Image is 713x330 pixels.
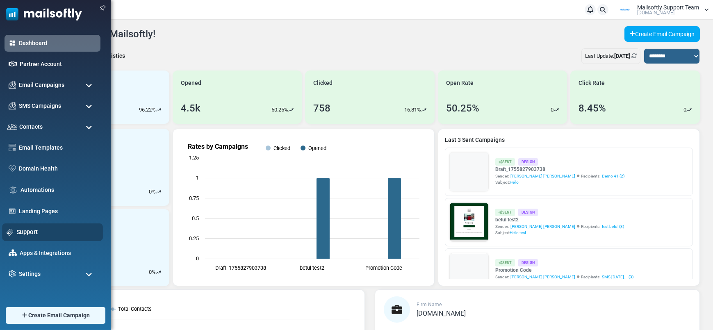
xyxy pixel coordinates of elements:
svg: Rates by Campaigns [180,136,428,279]
p: 0 [149,188,152,196]
a: Email Templates [19,143,96,152]
span: Open Rate [446,79,474,87]
img: User Logo [615,4,635,16]
p: 16.81% [404,106,421,114]
a: Shop Now and Save Big! [100,163,184,178]
text: 0 [196,255,199,262]
span: Clicked [313,79,333,87]
a: Dashboard [19,39,96,48]
p: 0 [551,106,554,114]
div: 8.45% [579,101,606,116]
p: Lorem ipsum dolor sit amet, consectetur adipiscing elit, sed do eiusmod tempor incididunt [43,215,240,223]
text: Total Contacts [118,306,152,312]
div: % [149,268,161,276]
a: User Logo Mailsoftly Support Team [DOMAIN_NAME] [615,4,709,16]
img: email-templates-icon.svg [9,144,16,151]
a: Promotion Code [495,266,633,274]
a: test betul (3) [602,223,624,230]
a: Landing Pages [19,207,96,216]
h1: Test {(email)} [37,142,246,155]
a: Last 3 Sent Campaigns [445,136,693,144]
div: Sent [495,158,515,165]
text: 1 [196,175,199,181]
text: Clicked [273,145,290,151]
text: 1.25 [189,155,199,161]
div: Last Update: [581,48,640,64]
img: dashboard-icon-active.svg [9,39,16,47]
div: 4.5k [181,101,200,116]
text: Promotion Code [365,265,402,271]
text: 0.75 [189,195,199,201]
p: 0 [149,268,152,276]
div: 50.25% [446,101,479,116]
div: 758 [313,101,330,116]
div: Subject: [495,179,624,185]
a: Demo 41 (2) [602,173,624,179]
span: SMS Campaigns [19,102,61,110]
text: Rates by Campaigns [188,143,248,150]
img: workflow.svg [9,185,18,195]
span: Create Email Campaign [28,311,90,320]
span: Click Rate [579,79,605,87]
span: [PERSON_NAME] [PERSON_NAME] [510,274,575,280]
a: Support [16,228,98,237]
text: Opened [308,145,326,151]
a: Partner Account [20,60,96,68]
img: support-icon.svg [7,229,14,236]
p: 96.22% [139,106,156,114]
span: [DOMAIN_NAME] [637,10,674,15]
span: [PERSON_NAME] [PERSON_NAME] [510,223,575,230]
a: [DOMAIN_NAME] [417,310,466,317]
span: Contacts [19,123,43,131]
span: [PERSON_NAME] [PERSON_NAME] [510,173,575,179]
a: Draft_1755827903738 [495,166,624,173]
span: Hello [510,180,519,184]
a: betul test2 [495,216,624,223]
img: domain-health-icon.svg [9,165,16,172]
div: Sender: Recipients: [495,274,633,280]
div: Design [518,209,538,216]
div: Design [518,259,538,266]
a: Refresh Stats [631,53,637,59]
text: 0.5 [192,215,199,221]
text: Draft_1755827903738 [215,265,266,271]
img: campaigns-icon.png [9,81,16,89]
span: Settings [19,270,41,278]
img: contacts-icon.svg [7,124,17,130]
b: [DATE] [614,53,630,59]
span: Email Campaigns [19,81,64,89]
strong: Shop Now and Save Big! [108,167,175,173]
div: % [149,188,161,196]
a: SMS [DATE]... (3) [602,274,633,280]
a: Automations [21,186,96,194]
img: landing_pages.svg [9,207,16,215]
a: Apps & Integrations [20,249,96,257]
strong: Follow Us [126,194,157,201]
div: Design [518,158,538,165]
div: Sent [495,209,515,216]
div: Subject: [495,230,624,236]
text: betul test2 [300,265,324,271]
text: 0.25 [189,235,199,241]
span: Mailsoftly Support Team [637,5,699,10]
div: Sender: Recipients: [495,173,624,179]
div: Sent [495,259,515,266]
img: campaigns-icon.png [9,102,16,109]
div: Sender: Recipients: [495,223,624,230]
a: Domain Health [19,164,96,173]
span: Hello test [510,230,526,235]
p: 0 [683,106,686,114]
a: Create Email Campaign [624,26,700,42]
span: Firm Name [417,302,442,307]
p: 50.25% [271,106,288,114]
img: settings-icon.svg [9,270,16,278]
span: Opened [181,79,201,87]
